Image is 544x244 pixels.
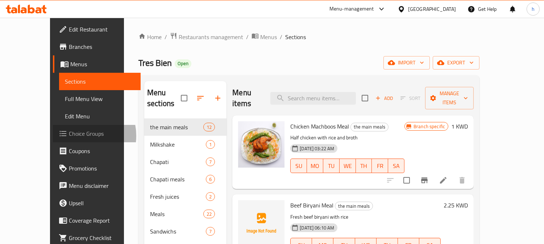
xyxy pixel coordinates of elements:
span: Meals [150,210,203,218]
button: Manage items [425,87,474,109]
div: items [203,123,215,131]
div: the main meals12 [144,118,227,136]
button: Add [373,93,396,104]
a: Edit Restaurant [53,21,141,38]
a: Branches [53,38,141,55]
img: Chicken Machboos Meal [238,121,285,168]
span: Beef Biryani Meal [290,200,333,211]
span: import [389,58,424,67]
span: Add [374,94,394,102]
div: items [203,210,215,218]
span: 12 [204,124,215,131]
span: the main meals [150,123,203,131]
span: Edit Menu [65,112,135,121]
button: TH [356,159,372,173]
span: Sort sections [192,89,209,107]
span: TH [359,161,369,171]
input: search [270,92,356,105]
span: 7 [206,159,215,165]
span: 6 [206,176,215,183]
span: 2 [206,193,215,200]
span: Coverage Report [69,216,135,225]
span: Restaurants management [179,33,243,41]
li: / [280,33,282,41]
a: Sections [59,73,141,90]
div: items [206,175,215,184]
div: items [206,192,215,201]
span: [DATE] 03:22 AM [297,145,337,152]
h2: Menu sections [147,87,181,109]
a: Edit menu item [439,176,448,185]
span: [DATE] 06:10 AM [297,224,337,231]
a: Home [138,33,162,41]
p: Fresh beef biryani with rice [290,213,441,222]
a: Edit Menu [59,108,141,125]
a: Coverage Report [53,212,141,229]
a: Promotions [53,160,141,177]
button: FR [372,159,388,173]
div: Menu-management [329,5,374,13]
span: export [439,58,474,67]
span: Chapati meals [150,175,206,184]
span: Menus [260,33,277,41]
span: Full Menu View [65,94,135,103]
span: Select section first [396,93,425,104]
a: Menus [252,32,277,42]
li: / [246,33,249,41]
a: Upsell [53,194,141,212]
a: Full Menu View [59,90,141,108]
div: Open [175,59,191,68]
span: the main meals [335,202,373,210]
span: Menu disclaimer [69,181,135,190]
span: Sections [65,77,135,86]
span: 1 [206,141,215,148]
span: Sections [285,33,306,41]
span: Branches [69,42,135,51]
div: Sandwichs7 [144,223,227,240]
span: Promotions [69,164,135,173]
nav: breadcrumb [138,32,479,42]
span: Open [175,60,191,67]
div: Chapati meals6 [144,171,227,188]
span: WE [342,161,353,171]
button: Branch-specific-item [416,172,433,189]
span: FR [375,161,385,171]
button: delete [453,172,471,189]
button: TU [323,159,340,173]
span: TU [326,161,337,171]
h6: 1 KWD [451,121,468,131]
button: SU [290,159,307,173]
h6: 2.25 KWD [444,200,468,210]
span: Sandwichs [150,227,206,236]
div: Milkshake [150,140,206,149]
span: Fresh juices [150,192,206,201]
div: Milkshake1 [144,136,227,153]
span: Branch specific [411,123,448,130]
span: SU [294,161,304,171]
span: SA [391,161,402,171]
div: Fresh juices2 [144,188,227,205]
span: Select section [357,91,373,106]
div: items [206,140,215,149]
div: Meals22 [144,205,227,223]
div: [GEOGRAPHIC_DATA] [408,5,456,13]
button: SA [388,159,404,173]
div: the main meals [350,123,389,131]
span: Coupons [69,147,135,155]
a: Coupons [53,142,141,160]
button: WE [340,159,356,173]
button: Add section [209,89,227,107]
span: Select all sections [177,91,192,106]
span: Chapati [150,157,206,166]
span: 22 [204,211,215,218]
span: h [532,5,535,13]
li: / [165,33,167,41]
span: Menus [70,60,135,68]
span: Manage items [431,89,468,107]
